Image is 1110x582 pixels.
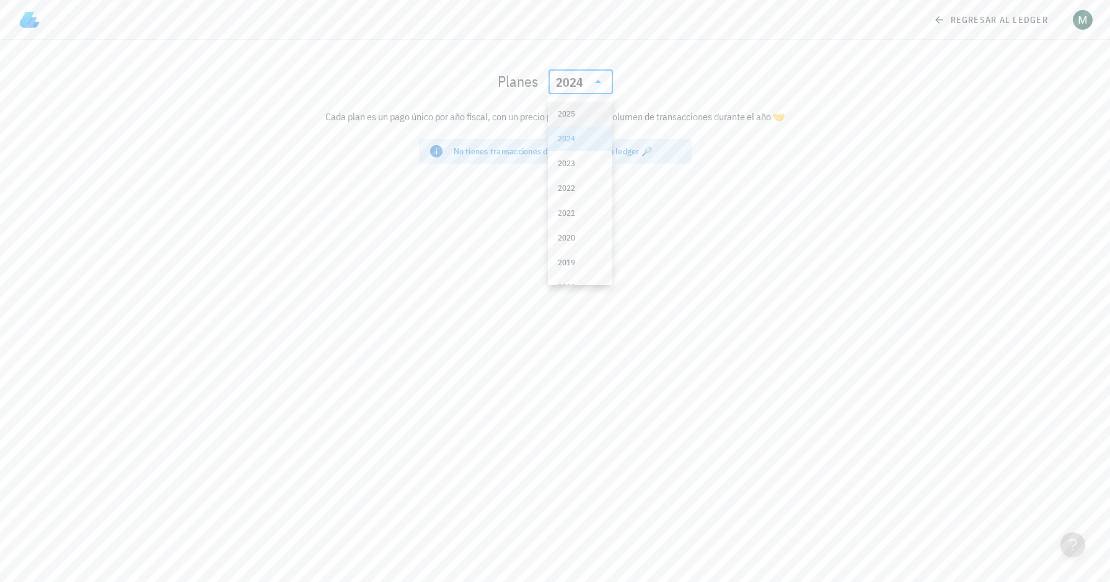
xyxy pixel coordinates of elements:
[558,208,602,218] div: 2021
[558,134,602,144] div: 2024
[558,258,602,268] div: 2019
[558,109,602,119] div: 2025
[188,102,922,131] div: Cada plan es un pago único por año fiscal, con un precio proporcional al volumen de transacciones...
[558,233,602,243] div: 2020
[936,14,1048,25] span: regresar al ledger
[20,10,40,30] img: LedgiFi
[548,69,613,94] div: 2024
[558,159,602,169] div: 2023
[498,71,539,91] h2: Planes
[556,76,584,89] div: 2024
[558,283,602,293] div: 2018
[926,9,1058,31] a: regresar al ledger
[558,183,602,193] div: 2022
[1073,10,1093,30] div: avatar
[454,145,682,157] div: No tienes transacciones del año 2024 en tu ledger 🔎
